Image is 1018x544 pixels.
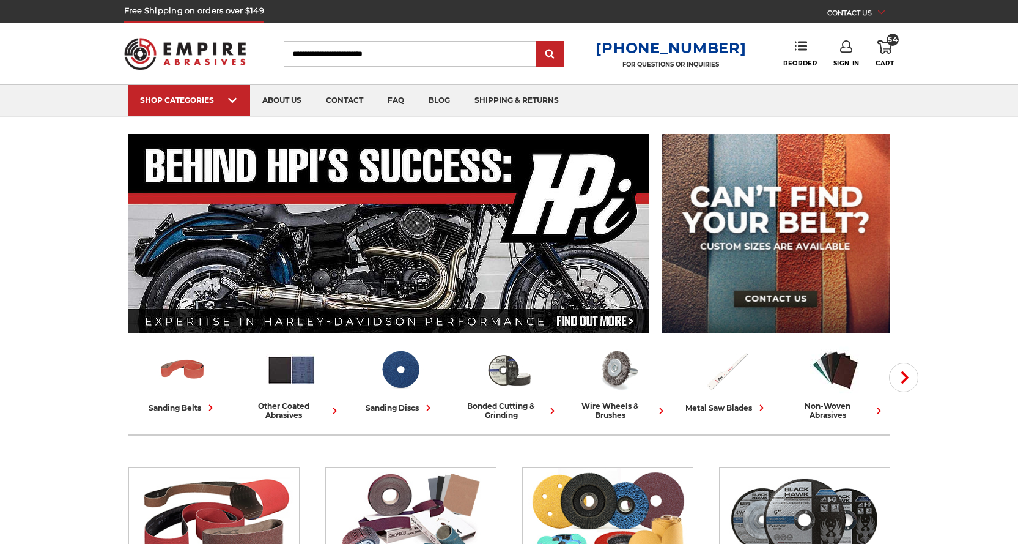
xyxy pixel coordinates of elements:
[596,39,746,57] a: [PHONE_NUMBER]
[351,345,450,414] a: sanding discs
[889,363,918,392] button: Next
[250,85,314,116] a: about us
[786,401,885,420] div: non-woven abrasives
[569,345,668,420] a: wire wheels & brushes
[685,401,768,414] div: metal saw blades
[876,40,894,67] a: 54 Cart
[677,345,776,414] a: metal saw blades
[538,42,562,67] input: Submit
[314,85,375,116] a: contact
[416,85,462,116] a: blog
[887,34,899,46] span: 54
[701,345,752,395] img: Metal Saw Blades
[124,30,246,78] img: Empire Abrasives
[596,61,746,69] p: FOR QUESTIONS OR INQUIRIES
[783,59,817,67] span: Reorder
[128,134,650,333] img: Banner for an interview featuring Horsepower Inc who makes Harley performance upgrades featured o...
[569,401,668,420] div: wire wheels & brushes
[662,134,890,333] img: promo banner for custom belts.
[783,40,817,67] a: Reorder
[876,59,894,67] span: Cart
[133,345,232,414] a: sanding belts
[827,6,894,23] a: CONTACT US
[140,95,238,105] div: SHOP CATEGORIES
[833,59,860,67] span: Sign In
[366,401,435,414] div: sanding discs
[266,345,317,395] img: Other Coated Abrasives
[375,85,416,116] a: faq
[375,345,426,395] img: Sanding Discs
[810,345,861,395] img: Non-woven Abrasives
[592,345,643,395] img: Wire Wheels & Brushes
[157,345,208,395] img: Sanding Belts
[460,401,559,420] div: bonded cutting & grinding
[484,345,534,395] img: Bonded Cutting & Grinding
[462,85,571,116] a: shipping & returns
[242,345,341,420] a: other coated abrasives
[242,401,341,420] div: other coated abrasives
[149,401,217,414] div: sanding belts
[460,345,559,420] a: bonded cutting & grinding
[786,345,885,420] a: non-woven abrasives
